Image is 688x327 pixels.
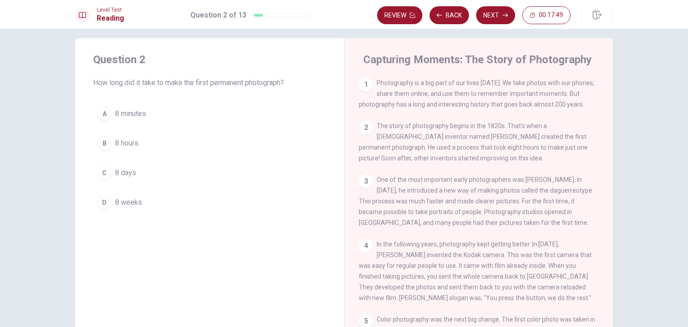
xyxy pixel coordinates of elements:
[93,52,326,67] h4: Question 2
[377,6,422,24] button: Review
[115,197,142,208] span: 8 weeks
[359,176,593,226] span: One of the most important early photographers was [PERSON_NAME]. In [DATE], he introduced a new w...
[359,79,594,108] span: Photography is a big part of our lives [DATE]. We take photos with our phones, share them online,...
[359,122,588,162] span: The story of photography begins in the 1820s. That's when a [DEMOGRAPHIC_DATA] inventor named [PE...
[115,108,146,119] span: 8 minutes
[97,195,112,210] div: D
[359,239,373,253] div: 4
[115,168,136,178] span: 8 days
[359,174,373,189] div: 3
[93,103,326,125] button: A8 minutes
[539,12,563,19] span: 00:17:49
[93,162,326,184] button: C8 days
[97,166,112,180] div: C
[97,136,112,151] div: B
[93,77,326,88] span: How long did it take to make the first permanent photograph?
[190,10,246,21] h1: Question 2 of 13
[476,6,515,24] button: Next
[93,191,326,214] button: D8 weeks
[97,107,112,121] div: A
[359,120,373,135] div: 2
[115,138,138,149] span: 8 hours
[93,132,326,155] button: B8 hours
[97,13,124,24] h1: Reading
[97,7,124,13] span: Level Test
[363,52,592,67] h4: Capturing Moments: The Story of Photography
[359,241,592,301] span: In the following years, photography kept getting better. In [DATE], [PERSON_NAME] invented the Ko...
[430,6,469,24] button: Back
[522,6,571,24] button: 00:17:49
[359,77,373,92] div: 1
